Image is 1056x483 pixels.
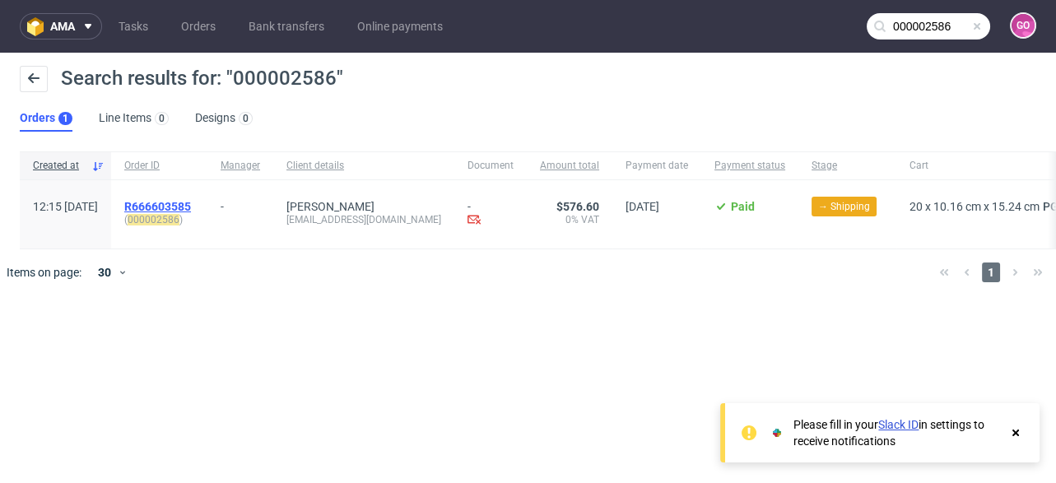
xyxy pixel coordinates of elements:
[221,159,260,173] span: Manager
[124,213,194,226] span: ( )
[626,200,659,213] span: [DATE]
[109,13,158,39] a: Tasks
[878,418,919,431] a: Slack ID
[556,200,599,213] span: $576.60
[27,17,50,36] img: logo
[818,199,870,214] span: → Shipping
[124,159,194,173] span: Order ID
[714,159,785,173] span: Payment status
[769,425,785,441] img: Slack
[171,13,226,39] a: Orders
[982,262,1000,282] span: 1
[286,213,441,226] div: [EMAIL_ADDRESS][DOMAIN_NAME]
[933,200,1040,213] span: 10.16 cm x 15.24 cm
[347,13,453,39] a: Online payments
[221,193,260,213] div: -
[20,105,72,132] a: Orders1
[540,159,599,173] span: Amount total
[909,200,923,213] span: 20
[61,67,343,90] span: Search results for: "000002586"
[239,13,334,39] a: Bank transfers
[286,159,441,173] span: Client details
[50,21,75,32] span: ama
[195,105,253,132] a: Designs0
[88,261,118,284] div: 30
[20,13,102,39] button: ama
[7,264,81,281] span: Items on page:
[793,416,1000,449] div: Please fill in your in settings to receive notifications
[124,200,194,213] a: R666603585
[468,200,514,229] div: -
[812,159,883,173] span: Stage
[468,159,514,173] span: Document
[124,200,191,213] span: R666603585
[540,213,599,226] span: 0% VAT
[731,200,755,213] span: Paid
[159,113,165,124] div: 0
[286,200,374,213] a: [PERSON_NAME]
[243,113,249,124] div: 0
[33,159,85,173] span: Created at
[99,105,169,132] a: Line Items0
[63,113,68,124] div: 1
[33,200,98,213] span: 12:15 [DATE]
[1012,14,1035,37] figcaption: GO
[626,159,688,173] span: Payment date
[128,214,179,225] mark: 000002586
